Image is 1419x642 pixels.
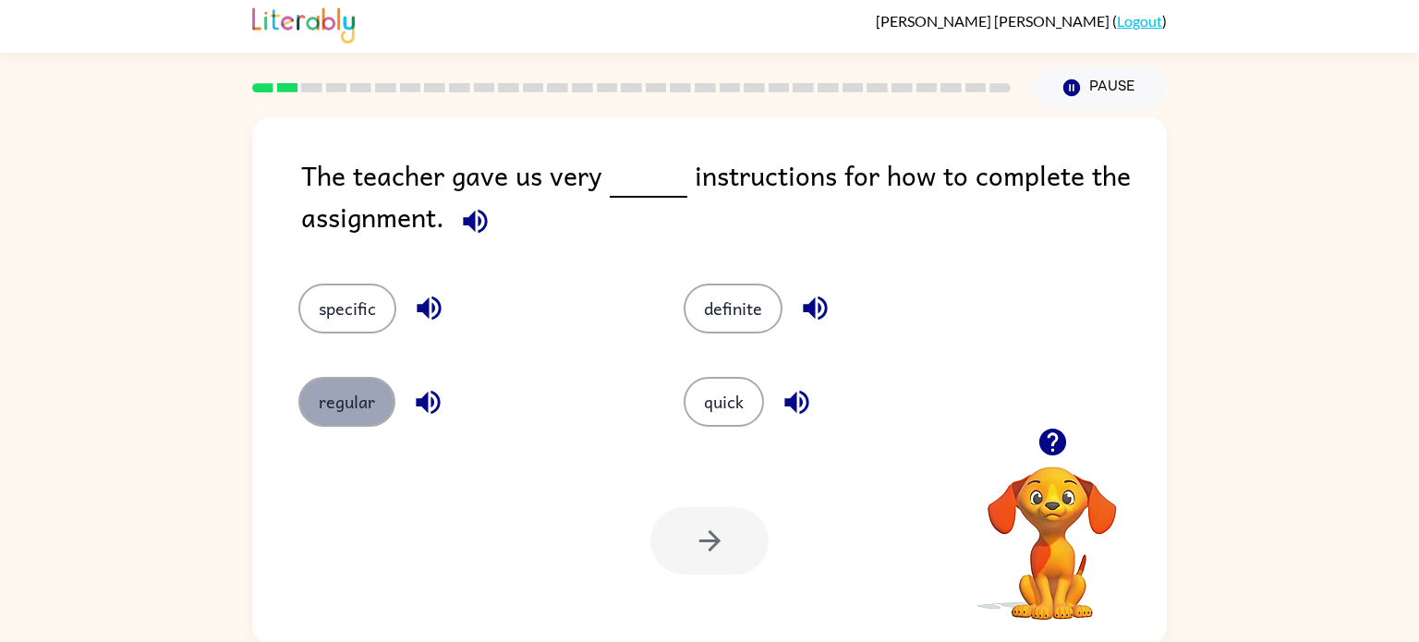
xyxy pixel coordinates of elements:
[684,284,782,333] button: definite
[876,12,1112,30] span: [PERSON_NAME] [PERSON_NAME]
[1033,67,1167,109] button: Pause
[301,154,1167,247] div: The teacher gave us very instructions for how to complete the assignment.
[960,438,1145,623] video: Your browser must support playing .mp4 files to use Literably. Please try using another browser.
[298,377,395,427] button: regular
[684,377,764,427] button: quick
[876,12,1167,30] div: ( )
[1117,12,1162,30] a: Logout
[298,284,396,333] button: specific
[252,3,355,43] img: Literably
